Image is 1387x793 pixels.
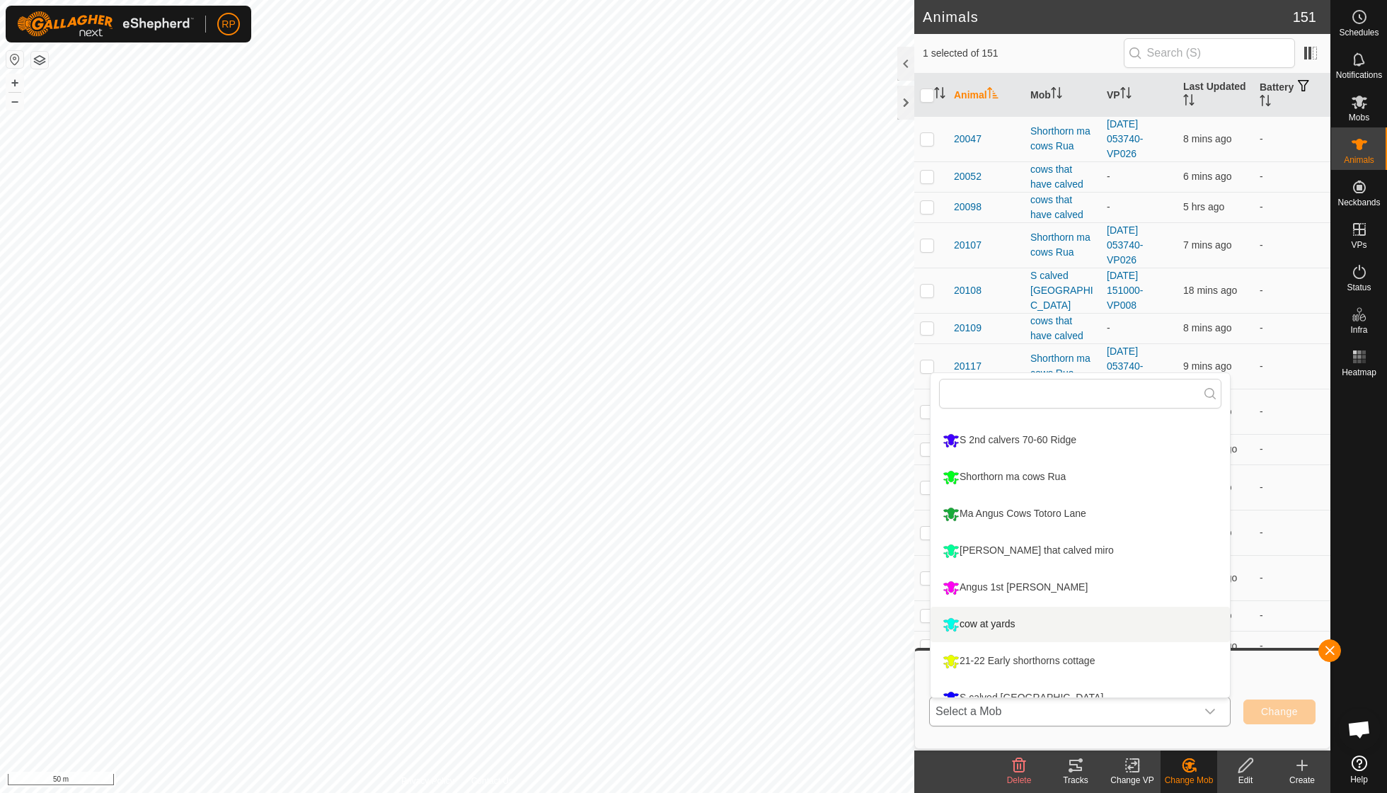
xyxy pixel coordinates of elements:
td: - [1254,510,1330,555]
span: 20109 [954,321,982,336]
input: Search (S) [1124,38,1295,68]
td: - [1254,192,1330,222]
div: [PERSON_NAME] that calved miro [939,539,1117,563]
a: [DATE] 053740-VP026 [1107,346,1143,387]
span: Delete [1007,775,1032,785]
div: S 2nd calvers 70-60 Ridge [939,428,1080,452]
a: [DATE] 053740-VP026 [1107,118,1143,159]
div: Change Mob [1161,774,1217,787]
span: 14 Sep 2025 at 3:04 PM [1183,239,1231,251]
li: 21-22 Early shorthorns cottage [931,644,1230,679]
a: Contact Us [471,775,513,787]
div: Change VP [1104,774,1161,787]
div: Tracks [1047,774,1104,787]
span: 20117 [954,359,982,374]
app-display-virtual-paddock-transition: - [1107,322,1110,333]
span: 1 selected of 151 [923,46,1124,61]
td: - [1254,464,1330,510]
div: Edit [1217,774,1274,787]
button: Reset Map [6,51,23,68]
button: – [6,93,23,110]
th: Last Updated [1178,74,1254,117]
div: cows that have calved [1030,162,1095,192]
div: S calved [GEOGRAPHIC_DATA] [1030,268,1095,313]
app-display-virtual-paddock-transition: - [1107,171,1110,182]
span: 14 Sep 2025 at 3:04 PM [1183,322,1231,333]
div: Open chat [1338,708,1381,751]
a: [DATE] 151000-VP008 [1107,270,1143,311]
td: - [1254,434,1330,464]
p-sorticon: Activate to sort [1183,96,1195,108]
div: Angus 1st [PERSON_NAME] [939,576,1091,600]
span: Help [1350,775,1368,784]
td: - [1254,313,1330,343]
p-sorticon: Activate to sort [1260,97,1271,108]
img: Gallagher Logo [17,11,194,37]
th: Mob [1025,74,1101,117]
span: 20108 [954,283,982,298]
span: 20047 [954,132,982,147]
td: - [1254,222,1330,268]
p-sorticon: Activate to sort [987,89,998,101]
td: - [1254,343,1330,389]
a: [DATE] 053740-VP026 [1107,224,1143,266]
li: S 2nd calvers 70-60 Ridge [931,423,1230,458]
button: + [6,74,23,91]
td: - [1254,161,1330,192]
div: Shorthorn ma cows Rua [1030,124,1095,154]
span: VPs [1351,241,1366,249]
span: Animals [1344,156,1374,164]
span: 20098 [954,200,982,215]
th: VP [1101,74,1178,117]
span: Status [1347,283,1371,292]
h2: Animals [923,8,1293,25]
p-sorticon: Activate to sort [1120,89,1132,101]
p-sorticon: Activate to sort [934,89,945,101]
td: - [1254,268,1330,313]
span: 14 Sep 2025 at 3:03 PM [1183,360,1231,372]
li: Angus 1st Calvers Haydens [931,570,1230,605]
span: 14 Sep 2025 at 2:54 PM [1183,285,1237,296]
div: Shorthorn ma cows Rua [939,465,1069,489]
span: Infra [1350,326,1367,334]
div: Create [1274,774,1330,787]
a: Privacy Policy [401,775,454,787]
div: Shorthorn ma cows Rua [1030,351,1095,381]
span: 151 [1293,6,1316,28]
a: Help [1331,750,1387,789]
span: Neckbands [1337,198,1380,207]
span: 14 Sep 2025 at 9:23 AM [1183,201,1224,212]
span: Schedules [1339,28,1379,37]
span: Notifications [1336,71,1382,79]
app-display-virtual-paddock-transition: - [1107,201,1110,212]
td: - [1254,116,1330,161]
li: S calved cows cottage island [931,680,1230,716]
p-sorticon: Activate to sort [1051,89,1062,101]
div: cows that have calved [1030,193,1095,222]
div: Shorthorn ma cows Rua [1030,230,1095,260]
div: S calved [GEOGRAPHIC_DATA] [939,686,1107,710]
a: [DATE] 053740-VP026 [1107,709,1143,750]
div: Ma Angus Cows Totoro Lane [939,502,1090,526]
span: RP [221,17,235,32]
li: Angus Calves that calved miro [931,533,1230,569]
span: Heatmap [1342,368,1376,377]
button: Change [1243,700,1316,724]
li: Shorthorn ma cows Rua [931,460,1230,495]
td: - [1254,389,1330,434]
span: Change [1261,706,1298,717]
button: Map Layers [31,52,48,69]
div: 21-22 Early shorthorns cottage [939,649,1098,673]
div: cows that have calved [1030,314,1095,343]
div: dropdown trigger [1196,697,1224,726]
li: Ma Angus Cows Totoro Lane [931,496,1230,532]
span: Mobs [1349,113,1369,122]
th: Battery [1254,74,1330,117]
span: 20107 [954,238,982,253]
div: cow at yards [939,612,1019,637]
span: 14 Sep 2025 at 3:05 PM [1183,171,1231,182]
span: Select a Mob [930,697,1196,726]
span: 20052 [954,169,982,184]
th: Animal [948,74,1025,117]
td: - [1254,600,1330,631]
